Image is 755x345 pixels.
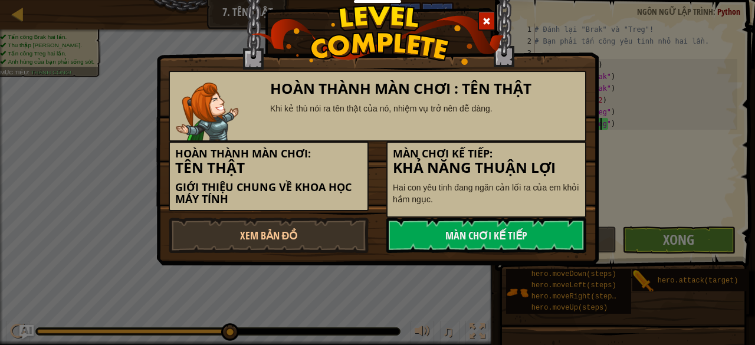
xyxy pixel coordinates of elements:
img: captain.png [176,83,239,140]
a: Xem Bản Đồ [169,218,369,253]
img: level_complete.png [251,5,504,65]
h3: Tên Thật [175,160,362,176]
h3: Khả năng thuận lợi [393,160,580,176]
h5: Màn chơi kế tiếp: [393,148,580,160]
h3: Hoàn thành màn chơi : Tên Thật [270,81,580,97]
p: Hai con yêu tinh đang ngăn cản lối ra của em khỏi hầm ngục. [393,182,580,205]
h5: Giới thiệu chung về Khoa học máy tính [175,182,362,205]
a: Màn chơi kế tiếp [386,218,586,253]
div: Khi kẻ thù nói ra tên thật của nó, nhiệm vụ trở nên dễ dàng. [270,103,580,114]
h5: Hoàn thành màn chơi: [175,148,362,160]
